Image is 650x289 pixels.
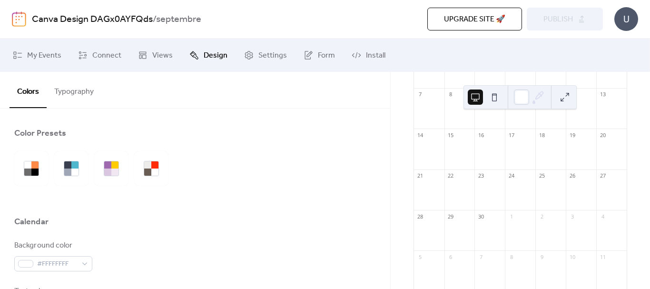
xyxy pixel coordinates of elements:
img: logo [12,11,26,27]
a: Install [345,42,393,68]
div: 28 [417,213,424,220]
b: / [153,10,156,29]
div: 29 [447,213,454,220]
b: septembre [156,10,201,29]
div: U [614,7,638,31]
div: 16 [477,131,484,139]
span: Settings [258,50,287,61]
div: 21 [417,172,424,179]
span: Upgrade site 🚀 [444,14,505,25]
div: 3 [569,213,576,220]
div: Calendar [14,216,49,228]
span: #FFFFFFFF [37,259,77,270]
span: Views [152,50,173,61]
div: 2 [538,213,545,220]
div: 13 [599,91,606,98]
div: 14 [417,131,424,139]
a: Settings [237,42,294,68]
div: 6 [447,253,454,260]
a: My Events [6,42,69,68]
a: Views [131,42,180,68]
div: 19 [569,131,576,139]
button: Colors [10,72,47,108]
button: Typography [47,72,101,107]
div: 1 [508,213,515,220]
div: 7 [417,91,424,98]
div: 8 [508,253,515,260]
a: Design [182,42,235,68]
div: 17 [508,131,515,139]
div: 26 [569,172,576,179]
div: 5 [417,253,424,260]
a: Canva Design DAGx0AYFQds [32,10,153,29]
a: Connect [71,42,128,68]
div: 10 [569,253,576,260]
div: 24 [508,172,515,179]
span: Connect [92,50,121,61]
button: Upgrade site 🚀 [427,8,522,30]
div: 18 [538,131,545,139]
div: 20 [599,131,606,139]
div: 7 [477,253,484,260]
div: 8 [447,91,454,98]
span: Install [366,50,385,61]
div: 27 [599,172,606,179]
div: 15 [447,131,454,139]
div: 9 [538,253,545,260]
div: 4 [599,213,606,220]
div: 23 [477,172,484,179]
div: Color Presets [14,128,66,139]
div: 30 [477,213,484,220]
span: Design [204,50,227,61]
div: 11 [599,253,606,260]
a: Form [296,42,342,68]
div: 22 [447,172,454,179]
span: My Events [27,50,61,61]
div: 25 [538,172,545,179]
div: Background color [14,240,90,251]
span: Form [318,50,335,61]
